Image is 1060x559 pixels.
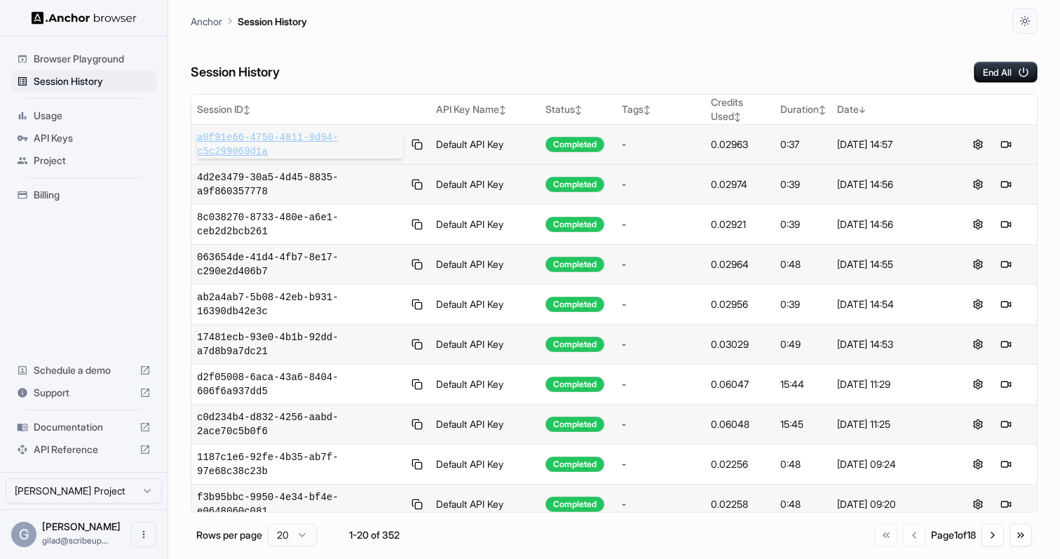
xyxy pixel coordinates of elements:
[575,105,582,115] span: ↕
[545,457,604,472] div: Completed
[197,370,403,398] span: d2f05008-6aca-43a6-8404-606f6a937dd5
[711,257,769,271] div: 0.02964
[11,127,156,149] div: API Keys
[430,405,540,445] td: Default API Key
[34,363,134,377] span: Schedule a demo
[974,62,1038,83] button: End All
[837,457,942,471] div: [DATE] 09:24
[196,528,262,542] p: Rows per page
[837,297,942,311] div: [DATE] 14:54
[197,450,403,478] span: 1187c1e6-92fe-4b35-ab7f-97e68c38c23b
[11,149,156,172] div: Project
[34,420,134,434] span: Documentation
[197,102,425,116] div: Session ID
[243,105,250,115] span: ↕
[711,177,769,191] div: 0.02974
[430,485,540,525] td: Default API Key
[499,105,506,115] span: ↕
[545,417,604,432] div: Completed
[34,443,134,457] span: API Reference
[34,188,151,202] span: Billing
[42,520,121,532] span: Gilad Spitzer
[780,257,826,271] div: 0:48
[622,217,700,231] div: -
[780,457,826,471] div: 0:48
[837,102,942,116] div: Date
[837,497,942,511] div: [DATE] 09:20
[131,522,156,547] button: Open menu
[197,410,403,438] span: c0d234b4-d832-4256-aabd-2ace70c5b0f6
[238,14,307,29] p: Session History
[11,382,156,404] div: Support
[837,257,942,271] div: [DATE] 14:55
[11,416,156,438] div: Documentation
[711,337,769,351] div: 0.03029
[430,285,540,325] td: Default API Key
[837,417,942,431] div: [DATE] 11:25
[34,154,151,168] span: Project
[430,445,540,485] td: Default API Key
[780,497,826,511] div: 0:48
[780,297,826,311] div: 0:39
[780,377,826,391] div: 15:44
[191,14,222,29] p: Anchor
[622,497,700,511] div: -
[34,74,151,88] span: Session History
[837,137,942,151] div: [DATE] 14:57
[191,62,280,83] h6: Session History
[780,337,826,351] div: 0:49
[711,95,769,123] div: Credits Used
[545,137,604,152] div: Completed
[931,528,976,542] div: Page 1 of 18
[711,497,769,511] div: 0.02258
[197,130,403,159] span: a0f91e66-4750-4811-9d94-c5c299069d1a
[711,457,769,471] div: 0.02256
[622,102,700,116] div: Tags
[622,177,700,191] div: -
[837,377,942,391] div: [DATE] 11:29
[34,386,134,400] span: Support
[545,297,604,312] div: Completed
[622,337,700,351] div: -
[622,257,700,271] div: -
[711,217,769,231] div: 0.02921
[622,297,700,311] div: -
[11,438,156,461] div: API Reference
[430,205,540,245] td: Default API Key
[711,297,769,311] div: 0.02956
[11,70,156,93] div: Session History
[837,337,942,351] div: [DATE] 14:53
[644,105,651,115] span: ↕
[436,102,534,116] div: API Key Name
[711,417,769,431] div: 0.06048
[837,217,942,231] div: [DATE] 14:56
[545,102,611,116] div: Status
[622,457,700,471] div: -
[545,257,604,272] div: Completed
[430,325,540,365] td: Default API Key
[780,417,826,431] div: 15:45
[197,490,403,518] span: f3b95bbc-9950-4e34-bf4e-e0648060c081
[780,137,826,151] div: 0:37
[734,112,741,122] span: ↕
[622,137,700,151] div: -
[34,131,151,145] span: API Keys
[197,290,403,318] span: ab2a4ab7-5b08-42eb-b931-16390db42e3c
[197,250,403,278] span: 063654de-41d4-4fb7-8e17-c290e2d406b7
[545,177,604,192] div: Completed
[11,359,156,382] div: Schedule a demo
[430,125,540,165] td: Default API Key
[545,337,604,352] div: Completed
[34,52,151,66] span: Browser Playground
[819,105,826,115] span: ↕
[780,102,826,116] div: Duration
[34,109,151,123] span: Usage
[430,245,540,285] td: Default API Key
[11,184,156,206] div: Billing
[711,377,769,391] div: 0.06047
[42,535,108,546] span: gilad@scribeup.io
[339,528,409,542] div: 1-20 of 352
[545,217,604,232] div: Completed
[622,417,700,431] div: -
[837,177,942,191] div: [DATE] 14:56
